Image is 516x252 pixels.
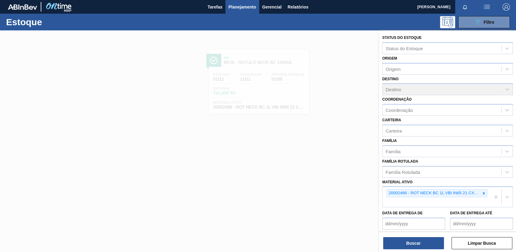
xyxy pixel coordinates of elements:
div: 20002466 - ROT NECK BC 1L VBI IN65 21 CX120MIL [387,189,480,197]
span: Tarefas [208,3,222,11]
h1: Estoque [6,19,95,26]
label: Origem [382,56,397,60]
div: Família [386,149,401,154]
label: Coordenação [382,97,412,102]
label: Material ativo [382,180,413,184]
span: Filtro [484,20,494,25]
span: Relatórios [288,3,308,11]
label: Carteira [382,118,401,122]
label: Status do Estoque [382,36,421,40]
img: Logout [503,3,510,11]
label: Família Rotulada [382,159,418,164]
div: Família Rotulada [386,169,420,174]
div: Carteira [386,128,402,133]
img: TNhmsLtSVTkK8tSr43FrP2fwEKptu5GPRR3wAAAABJRU5ErkJggg== [8,4,37,10]
div: Coordenação [386,108,413,113]
div: Origem [386,66,401,71]
button: Filtro [458,16,510,28]
img: userActions [483,3,490,11]
label: Data de Entrega de [382,211,423,215]
button: Notificações [455,3,475,11]
div: Pogramando: nenhum usuário selecionado [440,16,455,28]
input: dd/mm/yyyy [382,218,445,230]
span: Planejamento [229,3,256,11]
div: Status do Estoque [386,46,423,51]
span: Gerencial [262,3,282,11]
label: Data de Entrega até [450,211,492,215]
label: Destino [382,77,398,81]
label: Família [382,139,397,143]
input: dd/mm/yyyy [450,218,513,230]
